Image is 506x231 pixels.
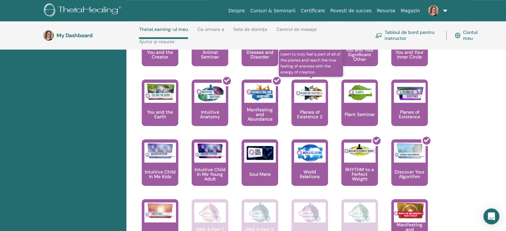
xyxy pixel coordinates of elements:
[291,79,328,139] a: Learn to truly feel a part of all of the planes and reach the true feeling of oneness with the en...
[394,83,425,103] img: Planes of Existence
[294,143,326,163] img: World Relations
[194,83,226,103] img: Intuitive Anatomy
[455,31,461,40] img: cog.svg
[142,139,178,199] a: Intuitive Child In Me Kids Intuitive Child In Me Kids
[142,79,178,139] a: You and the Earth You and the Earth
[139,39,175,50] a: Ajutor și resurse
[394,143,425,159] img: Discover Your Algorithm
[375,33,382,38] img: chalkboard-teacher.svg
[398,5,422,17] a: Magazin
[142,50,178,59] p: You and the Creator
[244,143,276,163] img: Soul Mate
[341,139,378,199] a: RHYTHM to a Perfect Weight RHYTHM to a Perfect Weight
[294,83,326,103] img: Planes of Existence 2
[341,48,378,61] p: You and Your Significant Other
[375,28,438,43] a: Tabloul de bord pentru instructor
[248,5,298,17] a: Cursuri & Seminarii
[192,139,228,199] a: Intuitive Child In Me Young Adult Intuitive Child In Me Young Adult
[276,27,317,37] a: Centrul de mesaje
[194,143,226,159] img: Intuitive Child In Me Young Adult
[242,139,278,199] a: Soul Mate Soul Mate
[328,5,374,17] a: Povesti de succes
[44,3,123,18] img: logo.png
[242,79,278,139] a: Manifesting and Abundance Manifesting and Abundance
[391,170,428,179] p: Discover Your Algorithm
[244,202,276,222] img: DNA 4 Part 2: Frequency of Manifesting
[298,5,328,17] a: Certificare
[144,83,176,101] img: You and the Earth
[344,202,376,222] img: DNA 4 Part 4
[139,27,188,39] a: ThetaLearning-ul meu
[142,170,178,179] p: Intuitive Child In Me Kids
[192,50,228,59] p: Animal Seminar
[374,5,398,17] a: Resurse
[428,5,439,16] img: default.jpg
[344,143,376,158] img: RHYTHM to a Perfect Weight
[455,28,482,43] a: Contul meu
[291,139,328,199] a: World Relations World Relations
[194,202,226,222] img: DNA 4 Part 1: Nurturing Your Spirit
[342,112,378,117] p: Plant Seminar
[247,172,273,176] p: Soul Mate
[144,143,176,159] img: Intuitive Child In Me Kids
[291,170,328,179] p: World Relations
[226,5,248,17] a: Despre
[391,50,428,59] p: You and Your Inner Circle
[279,50,343,77] span: Learn to truly feel a part of all of the planes and reach the true feeling of oneness with the en...
[242,50,278,59] p: Disease and Disorder
[192,79,228,139] a: Intuitive Anatomy Intuitive Anatomy
[242,107,278,121] p: Manifesting and Abundance
[294,202,326,222] img: DNA 4 Part 3
[344,83,376,103] img: Plant Seminar
[341,167,378,181] p: RHYTHM to a Perfect Weight
[483,208,499,224] div: Open Intercom Messenger
[391,79,428,139] a: Planes of Existence Planes of Existence
[291,110,328,119] p: Planes of Existence 2
[197,27,224,37] a: Ca urmare a
[144,202,176,219] img: Love of Self
[234,27,267,37] a: lista de dorințe
[43,30,54,41] img: default.jpg
[192,110,228,119] p: Intuitive Anatomy
[142,110,178,119] p: You and the Earth
[391,110,428,119] p: Planes of Existence
[391,139,428,199] a: Discover Your Algorithm Discover Your Algorithm
[57,32,123,39] h3: My Dashboard
[394,202,425,219] img: Manifesting and Abundance 2: Vision to Reality
[192,167,228,181] p: Intuitive Child In Me Young Adult
[341,79,378,139] a: Plant Seminar Plant Seminar
[244,83,276,103] img: Manifesting and Abundance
